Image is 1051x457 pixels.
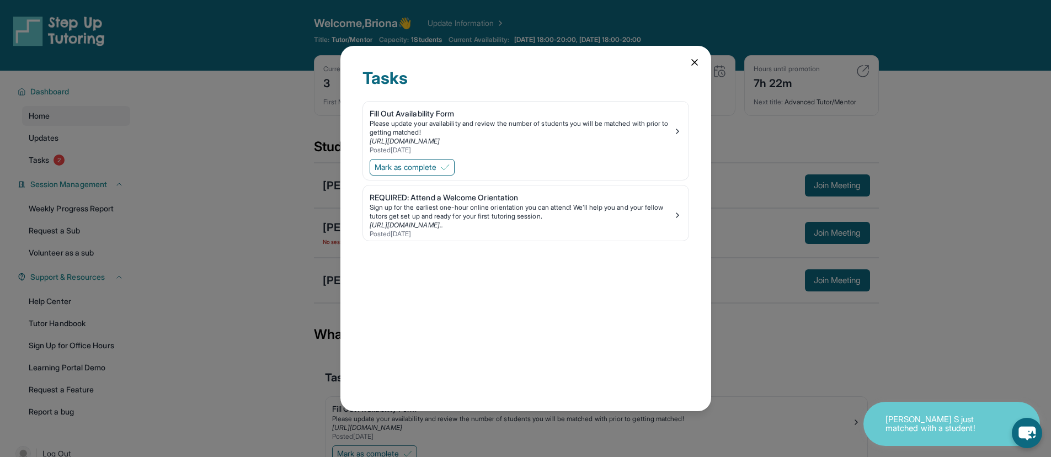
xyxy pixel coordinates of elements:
p: [PERSON_NAME] S just matched with a student! [885,415,996,433]
div: Posted [DATE] [370,146,673,155]
div: Please update your availability and review the number of students you will be matched with prior ... [370,119,673,137]
div: Tasks [362,68,689,101]
span: Mark as complete [375,162,436,173]
button: Mark as complete [370,159,455,176]
a: [URL][DOMAIN_NAME] [370,137,440,145]
a: Fill Out Availability FormPlease update your availability and review the number of students you w... [363,102,689,157]
a: [URL][DOMAIN_NAME].. [370,221,443,229]
img: Mark as complete [441,163,450,172]
a: REQUIRED: Attend a Welcome OrientationSign up for the earliest one-hour online orientation you ca... [363,185,689,241]
button: chat-button [1012,418,1042,448]
div: Posted [DATE] [370,230,673,238]
div: Fill Out Availability Form [370,108,673,119]
div: REQUIRED: Attend a Welcome Orientation [370,192,673,203]
div: Sign up for the earliest one-hour online orientation you can attend! We’ll help you and your fell... [370,203,673,221]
